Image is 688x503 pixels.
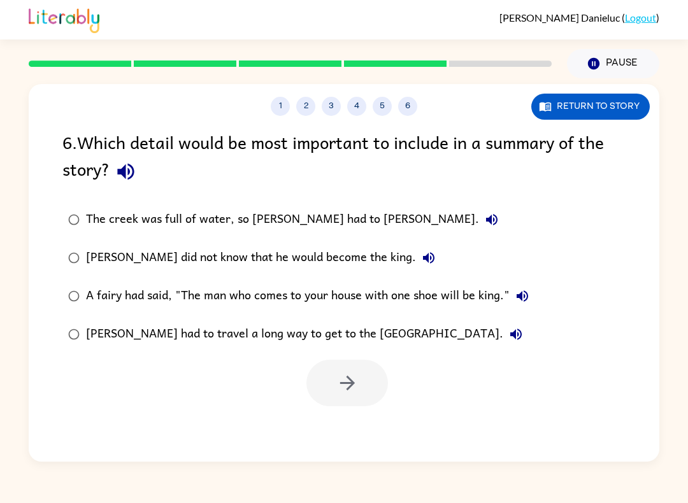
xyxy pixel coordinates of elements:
button: 3 [322,97,341,116]
div: ( ) [499,11,659,24]
button: [PERSON_NAME] had to travel a long way to get to the [GEOGRAPHIC_DATA]. [503,322,529,347]
div: [PERSON_NAME] did not know that he would become the king. [86,245,441,271]
button: 6 [398,97,417,116]
div: [PERSON_NAME] had to travel a long way to get to the [GEOGRAPHIC_DATA]. [86,322,529,347]
button: 1 [271,97,290,116]
div: 6 . Which detail would be most important to include in a summary of the story? [62,129,626,188]
a: Logout [625,11,656,24]
button: 4 [347,97,366,116]
span: [PERSON_NAME] Danieluc [499,11,622,24]
div: The creek was full of water, so [PERSON_NAME] had to [PERSON_NAME]. [86,207,505,232]
button: The creek was full of water, so [PERSON_NAME] had to [PERSON_NAME]. [479,207,505,232]
div: A fairy had said, "The man who comes to your house with one shoe will be king." [86,283,535,309]
img: Literably [29,5,99,33]
button: [PERSON_NAME] did not know that he would become the king. [416,245,441,271]
button: 5 [373,97,392,116]
button: 2 [296,97,315,116]
button: Return to story [531,94,650,120]
button: Pause [567,49,659,78]
button: A fairy had said, "The man who comes to your house with one shoe will be king." [510,283,535,309]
